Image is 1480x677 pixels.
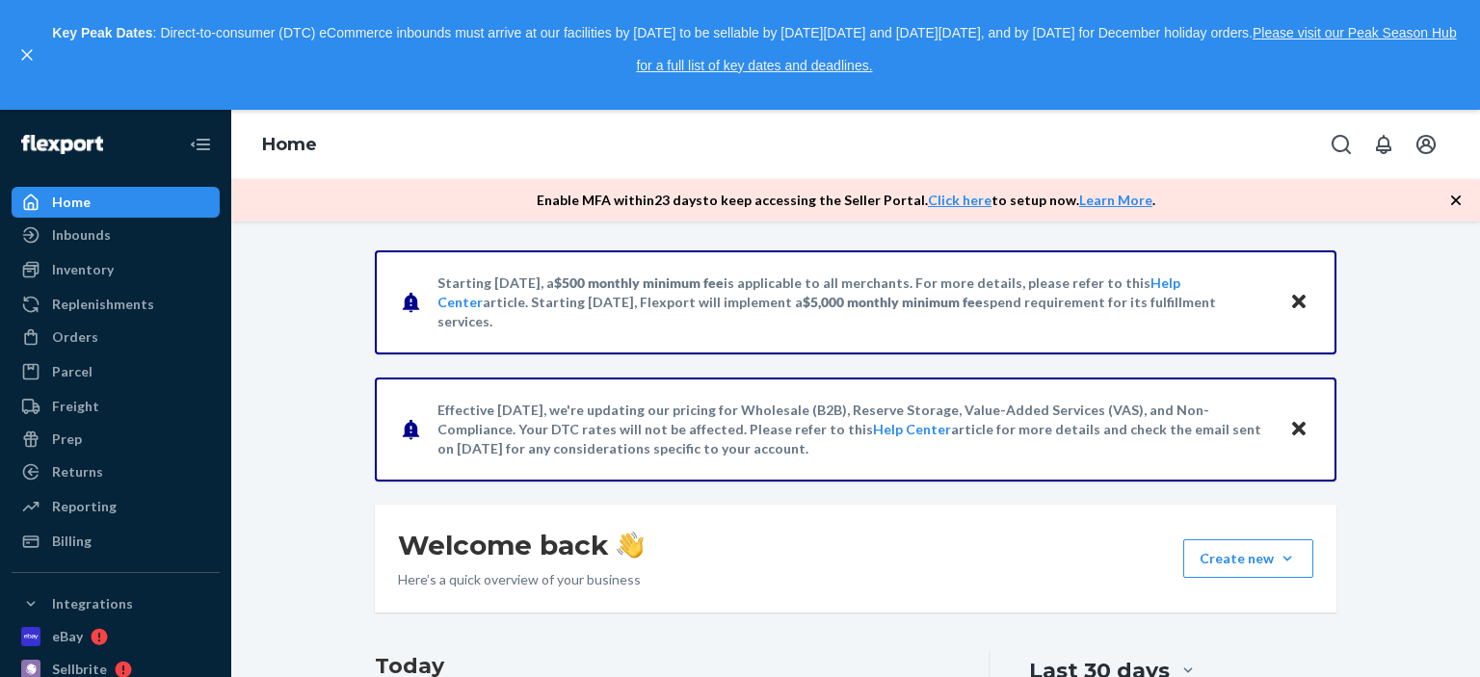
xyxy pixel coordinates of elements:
[52,627,83,646] div: eBay
[12,187,220,218] a: Home
[52,25,152,40] strong: Key Peak Dates
[398,570,644,589] p: Here’s a quick overview of your business
[12,254,220,285] a: Inventory
[554,274,724,291] span: $500 monthly minimum fee
[52,225,111,245] div: Inbounds
[1286,416,1311,444] button: Close
[52,594,133,613] div: Integrations
[12,356,220,387] a: Parcel
[52,532,92,551] div: Billing
[46,17,1463,82] p: : Direct-to-consumer (DTC) eCommerce inbounds must arrive at our facilities by [DATE] to be sella...
[437,273,1271,331] p: Starting [DATE], a is applicable to all merchants. For more details, please refer to this article...
[537,191,1155,210] p: Enable MFA within 23 days to keep accessing the Seller Portal. to setup now. .
[12,289,220,320] a: Replenishments
[928,192,991,208] a: Click here
[12,322,220,352] a: Orders
[52,462,103,482] div: Returns
[12,526,220,557] a: Billing
[52,397,99,416] div: Freight
[52,327,98,347] div: Orders
[181,125,220,164] button: Close Navigation
[12,456,220,487] a: Returns
[52,362,92,381] div: Parcel
[1407,125,1445,164] button: Open account menu
[398,528,644,562] h1: Welcome back
[12,391,220,422] a: Freight
[617,532,644,559] img: hand-wave emoji
[1079,192,1152,208] a: Learn More
[12,424,220,455] a: Prep
[12,220,220,250] a: Inbounds
[52,497,117,516] div: Reporting
[1286,289,1311,317] button: Close
[1183,539,1313,578] button: Create new
[52,295,154,314] div: Replenishments
[12,588,220,619] button: Integrations
[52,260,114,279] div: Inventory
[247,117,332,173] ol: breadcrumbs
[803,294,983,310] span: $5,000 monthly minimum fee
[52,430,82,449] div: Prep
[873,421,951,437] a: Help Center
[262,134,317,155] a: Home
[52,193,91,212] div: Home
[437,401,1271,458] p: Effective [DATE], we're updating our pricing for Wholesale (B2B), Reserve Storage, Value-Added Se...
[1322,125,1361,164] button: Open Search Box
[21,135,103,154] img: Flexport logo
[12,491,220,522] a: Reporting
[17,45,37,65] button: close,
[12,621,220,652] a: eBay
[1364,125,1403,164] button: Open notifications
[636,25,1456,73] a: Please visit our Peak Season Hub for a full list of key dates and deadlines.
